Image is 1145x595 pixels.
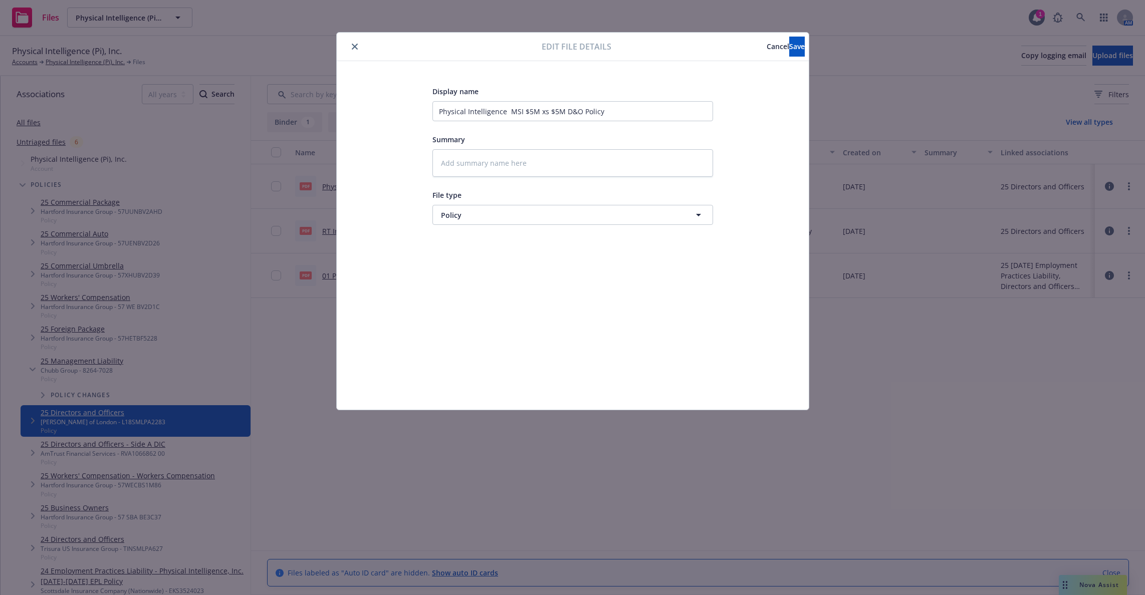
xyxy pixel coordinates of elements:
[349,41,361,53] button: close
[432,101,713,121] input: Add display name here
[432,87,479,96] span: Display name
[789,37,805,57] button: Save
[441,210,667,220] span: Policy
[432,135,465,144] span: Summary
[789,42,805,51] span: Save
[542,41,611,53] span: Edit file details
[767,42,789,51] span: Cancel
[767,37,789,57] button: Cancel
[432,205,713,225] button: Policy
[432,190,462,200] span: File type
